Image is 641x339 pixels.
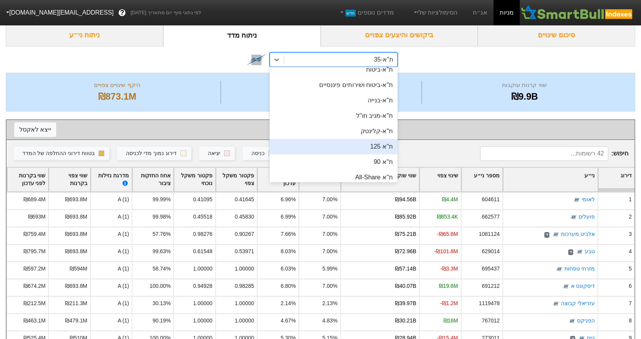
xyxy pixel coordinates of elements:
div: Toggle SortBy [216,168,257,192]
div: יציאה [208,149,220,158]
div: ת"א-35 [374,55,393,64]
span: חדש [345,10,356,17]
div: 99.99% [152,195,171,204]
div: ת"א-מניב חו"ל [269,108,398,124]
div: 1119478 [479,299,500,307]
div: Toggle SortBy [174,168,215,192]
div: ₪693.8M [65,247,87,256]
img: SmartBull [520,5,635,20]
a: מזרחי טפחות [564,266,595,272]
div: ₪72.96B [395,247,416,256]
div: 6.99% [281,213,296,221]
img: tase link [562,283,570,291]
div: 0.90267 [235,230,254,238]
div: סיכום שינויים [478,24,635,47]
div: 7.66% [281,230,296,238]
div: A (1) [90,192,132,209]
div: 1081124 [479,230,500,238]
div: 6 [629,282,632,290]
div: Toggle SortBy [91,168,132,192]
div: 4.67% [281,317,296,325]
div: מספר ניירות ערך [223,81,420,90]
div: 0.45518 [193,213,212,221]
div: ₪212.5M [23,299,45,307]
div: ניתוח מדד [163,24,321,47]
div: ₪693.8M [65,195,87,204]
span: ד [544,232,549,238]
div: ת"א-ביטוח ושירותים פיננסיים [269,77,398,93]
div: 57.76% [152,230,171,238]
div: A (1) [90,244,132,261]
div: A (1) [90,296,132,313]
div: 7.00% [322,230,337,238]
div: ניתוח ני״ע [6,24,163,47]
div: 0.98285 [235,282,254,290]
div: Toggle SortBy [49,168,90,192]
div: ת''א 90 [269,154,398,170]
div: מדרגת נזילות [94,172,129,188]
div: 691212 [482,282,500,290]
div: ₪16M [444,317,458,325]
div: ת"א-קלינטק [269,124,398,139]
div: 1.00000 [235,317,254,325]
button: בטווח דירוגי ההחלפה של המדד [13,147,109,160]
div: Toggle SortBy [132,168,173,192]
div: Toggle SortBy [598,168,634,192]
div: 2 [629,213,632,221]
div: 7.00% [322,195,337,204]
div: -₪101.8M [434,247,458,256]
div: כניסה [251,149,264,158]
img: tase link [246,50,266,70]
div: ₪594M [70,265,87,273]
div: ₪39.97B [395,299,416,307]
div: ₪693M [28,213,46,221]
div: ₪4.4M [442,195,458,204]
div: 99.63% [152,247,171,256]
div: 6.80% [281,282,296,290]
div: 7.00% [322,247,337,256]
div: ₪57.14B [395,265,416,273]
div: 0.41095 [193,195,212,204]
div: 1.00000 [193,299,212,307]
a: הפניקס [577,318,595,324]
div: שינוי צפוי לפי נייר ערך [14,124,627,135]
div: 4.83% [322,317,337,325]
img: tase link [570,214,577,221]
div: 2.13% [322,299,337,307]
div: 2.14% [281,299,296,307]
div: 0.98276 [193,230,212,238]
a: מדדים נוספיםחדש [336,5,397,20]
div: A (1) [90,313,132,331]
div: 90.19% [152,317,171,325]
span: חיפוש : [480,146,628,161]
div: 0.94928 [193,282,212,290]
div: A (1) [90,279,132,296]
div: A (1) [90,227,132,244]
div: 8 [629,317,632,325]
div: ₪689.4M [23,195,45,204]
div: 35 [223,90,420,104]
div: 6.03% [281,265,296,273]
div: 4 [629,247,632,256]
a: עזריאלי קבוצה [561,301,595,307]
div: 0.45830 [235,213,254,221]
div: ת''א All-Share [269,170,398,185]
div: ת"א-ביטוח [269,62,398,77]
div: Toggle SortBy [7,168,48,192]
a: אלביט מערכות [561,231,595,237]
img: tase link [568,317,576,325]
div: 0.61548 [193,247,212,256]
span: ד [568,249,573,256]
div: ביקושים והיצעים צפויים [321,24,478,47]
div: A (1) [90,209,132,227]
div: ₪674.2M [23,282,45,290]
div: 629014 [482,247,500,256]
div: דירוג נמוך מדי לכניסה [126,149,177,158]
div: שווי קרנות עוקבות [424,81,625,90]
div: -₪65.6M [437,230,458,238]
div: 6.96% [281,195,296,204]
div: ₪9.9B [424,90,625,104]
input: 42 רשומות... [480,146,608,161]
div: 1.00000 [235,265,254,273]
div: 604611 [482,195,500,204]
